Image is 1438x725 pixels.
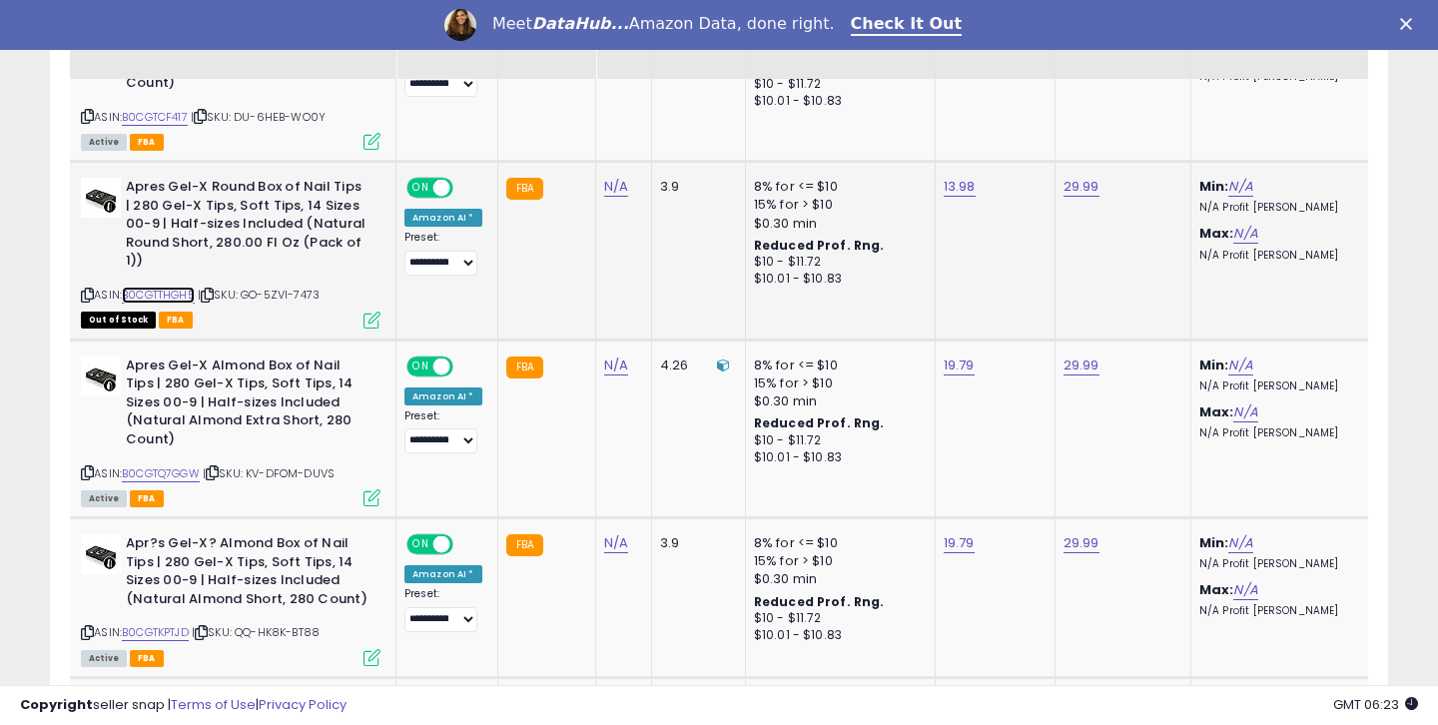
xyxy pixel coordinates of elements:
[754,432,920,449] div: $10 - $11.72
[506,534,543,556] small: FBA
[1064,533,1099,553] a: 29.99
[122,287,195,304] a: B0CGTTHGH5
[81,134,127,151] span: All listings currently available for purchase on Amazon
[81,178,380,326] div: ASIN:
[1233,580,1257,600] a: N/A
[1199,426,1365,440] p: N/A Profit [PERSON_NAME]
[192,624,320,640] span: | SKU: QQ-HK8K-BT88
[754,610,920,627] div: $10 - $11.72
[851,14,963,36] a: Check It Out
[1228,533,1252,553] a: N/A
[1199,249,1365,263] p: N/A Profit [PERSON_NAME]
[450,180,482,197] span: OFF
[444,9,476,41] img: Profile image for Georgie
[130,134,164,151] span: FBA
[408,358,433,374] span: ON
[492,14,835,34] div: Meet Amazon Data, done right.
[198,287,320,303] span: | SKU: GO-5ZVI-7473
[408,180,433,197] span: ON
[754,254,920,271] div: $10 - $11.72
[404,231,482,276] div: Preset:
[1233,224,1257,244] a: N/A
[754,357,920,374] div: 8% for <= $10
[532,14,629,33] i: DataHub...
[1233,402,1257,422] a: N/A
[81,178,121,218] img: 31YXUdCgtvL._SL40_.jpg
[130,490,164,507] span: FBA
[81,490,127,507] span: All listings currently available for purchase on Amazon
[191,109,326,125] span: | SKU: DU-6HEB-WO0Y
[506,357,543,378] small: FBA
[754,93,920,110] div: $10.01 - $10.83
[604,533,628,553] a: N/A
[1199,580,1234,599] b: Max:
[408,536,433,553] span: ON
[754,414,885,431] b: Reduced Prof. Rng.
[754,627,920,644] div: $10.01 - $10.83
[754,215,920,233] div: $0.30 min
[203,465,335,481] span: | SKU: KV-DFOM-DUVS
[754,76,920,93] div: $10 - $11.72
[754,178,920,196] div: 8% for <= $10
[1199,201,1365,215] p: N/A Profit [PERSON_NAME]
[604,177,628,197] a: N/A
[1228,177,1252,197] a: N/A
[20,695,93,714] strong: Copyright
[81,534,380,664] div: ASIN:
[1199,356,1229,374] b: Min:
[754,392,920,410] div: $0.30 min
[1199,557,1365,571] p: N/A Profit [PERSON_NAME]
[1199,379,1365,393] p: N/A Profit [PERSON_NAME]
[604,356,628,375] a: N/A
[1199,224,1234,243] b: Max:
[122,465,200,482] a: B0CGTQ7GGW
[126,357,368,454] b: Apres Gel-X Almond Box of Nail Tips | 280 Gel-X Tips, Soft Tips, 14 Sizes 00-9 | Half-sizes Inclu...
[754,593,885,610] b: Reduced Prof. Rng.
[1064,177,1099,197] a: 29.99
[159,312,193,329] span: FBA
[1199,533,1229,552] b: Min:
[660,534,730,552] div: 3.9
[944,356,975,375] a: 19.79
[944,533,975,553] a: 19.79
[126,534,368,613] b: Apr?s Gel-X? Almond Box of Nail Tips | 280 Gel-X Tips, Soft Tips, 14 Sizes 00-9 | Half-sizes Incl...
[660,178,730,196] div: 3.9
[81,650,127,667] span: All listings currently available for purchase on Amazon
[944,177,976,197] a: 13.98
[404,565,482,583] div: Amazon AI *
[754,570,920,588] div: $0.30 min
[1199,604,1365,618] p: N/A Profit [PERSON_NAME]
[259,695,347,714] a: Privacy Policy
[754,449,920,466] div: $10.01 - $10.83
[130,650,164,667] span: FBA
[754,552,920,570] div: 15% for > $10
[754,237,885,254] b: Reduced Prof. Rng.
[506,178,543,200] small: FBA
[81,357,380,504] div: ASIN:
[171,695,256,714] a: Terms of Use
[81,357,121,396] img: 31jjaYRQOEL._SL40_.jpg
[126,178,368,276] b: Apres Gel-X Round Box of Nail Tips | 280 Gel-X Tips, Soft Tips, 14 Sizes 00-9 | Half-sizes Includ...
[404,409,482,454] div: Preset:
[20,696,347,715] div: seller snap | |
[81,534,121,574] img: 31ms0A0ImXL._SL40_.jpg
[754,271,920,288] div: $10.01 - $10.83
[1400,18,1420,30] div: Close
[754,374,920,392] div: 15% for > $10
[122,109,188,126] a: B0CGTCF417
[660,357,730,374] div: 4.26
[81,312,156,329] span: All listings that are currently out of stock and unavailable for purchase on Amazon
[1199,402,1234,421] b: Max:
[1064,356,1099,375] a: 29.99
[754,534,920,552] div: 8% for <= $10
[404,387,482,405] div: Amazon AI *
[122,624,189,641] a: B0CGTKPTJD
[450,358,482,374] span: OFF
[404,587,482,632] div: Preset:
[1199,177,1229,196] b: Min:
[1228,356,1252,375] a: N/A
[450,536,482,553] span: OFF
[404,209,482,227] div: Amazon AI *
[754,196,920,214] div: 15% for > $10
[1333,695,1418,714] span: 2025-09-10 06:23 GMT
